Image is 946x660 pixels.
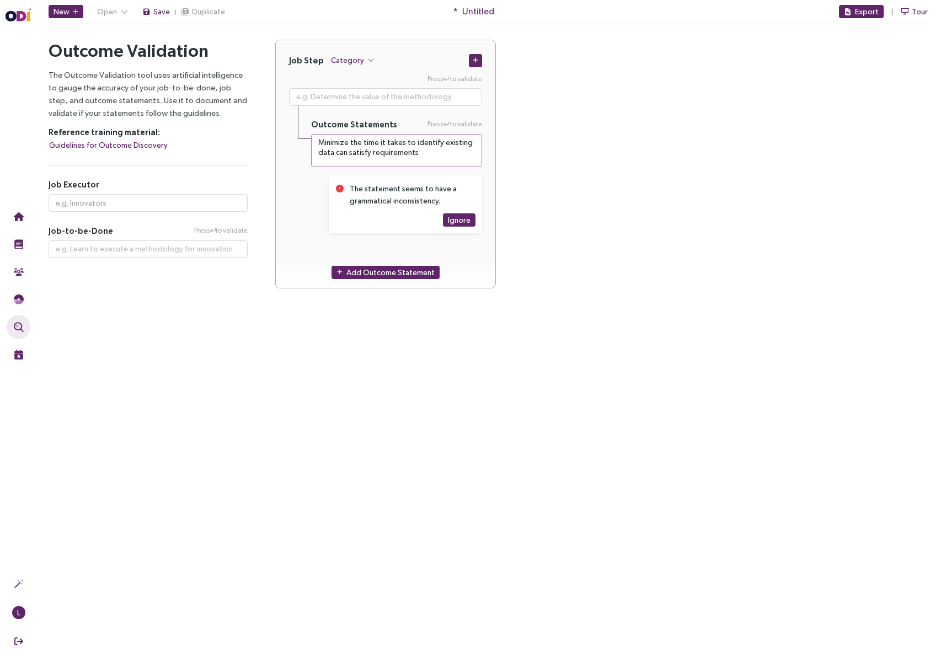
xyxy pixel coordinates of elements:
[14,579,24,589] img: Actions
[839,5,884,18] button: Export
[49,138,168,152] button: Guidelines for Outcome Discovery
[350,183,462,207] div: The statement seems to have a grammatical inconsistency.
[443,213,475,227] button: Ignore
[7,629,30,653] button: Sign Out
[7,315,30,339] button: Outcome Validation
[427,119,482,130] span: Press to validate
[7,600,30,625] button: L
[49,127,160,137] strong: Reference training material:
[448,214,471,226] span: Ignore
[7,232,30,256] button: Training
[49,226,113,236] span: Job-to-be-Done
[7,287,30,312] button: Needs Framework
[180,5,226,18] button: Duplicate
[49,68,248,119] p: The Outcome Validation tool uses artificial intelligence to gauge the accuracy of your job-to-be-...
[462,4,494,18] span: Untitled
[346,266,435,278] span: Add Outcome Statement
[49,179,248,190] h5: Job Executor
[14,322,24,332] img: Outcome Validation
[7,260,30,284] button: Community
[142,5,170,18] button: Save
[332,266,440,279] button: Add Outcome Statement
[49,194,248,212] input: e.g. Innovators
[49,240,248,258] textarea: Press Enter to validate
[49,40,248,62] h2: Outcome Validation
[855,6,879,18] span: Export
[311,119,397,130] h5: Outcome Statements
[49,5,83,18] button: New
[14,267,24,277] img: Community
[14,239,24,249] img: Training
[289,88,482,106] textarea: Press Enter to validate
[7,342,30,367] button: Live Events
[153,6,170,18] span: Save
[7,572,30,596] button: Actions
[7,205,30,229] button: Home
[49,139,168,151] span: Guidelines for Outcome Discovery
[194,226,248,236] span: Press to validate
[912,6,928,18] span: Tour
[14,294,24,304] img: JTBD Needs Framework
[17,606,20,619] span: L
[14,350,24,359] img: Live Events
[330,53,375,67] button: Category
[92,5,133,18] button: Open
[900,5,928,18] button: Tour
[289,55,324,66] h4: Job Step
[331,54,364,66] span: Category
[54,6,70,18] span: New
[311,134,482,167] textarea: Press Enter to validate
